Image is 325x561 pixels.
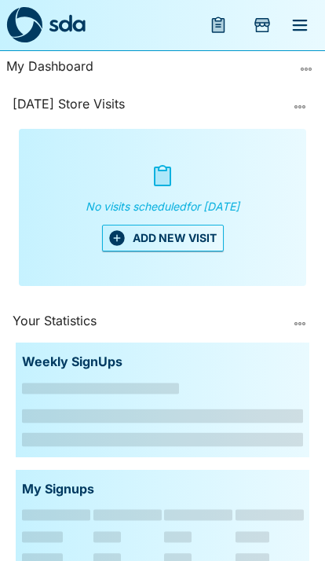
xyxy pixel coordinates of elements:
div: My Dashboard [6,57,294,82]
img: sda-logotype.svg [49,14,86,32]
button: menu [199,6,237,44]
img: sda-logo-dark.svg [6,7,42,43]
button: more [294,57,319,82]
button: Add Store Visit [243,6,281,44]
p: My Signups [22,479,94,500]
p: Weekly SignUps [22,352,122,372]
div: [DATE] Store Visits [13,94,284,119]
button: ADD NEW VISIT [102,225,224,251]
div: Your Statistics [13,311,284,336]
button: menu [281,6,319,44]
p: No visits scheduled for [DATE] [79,189,246,225]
